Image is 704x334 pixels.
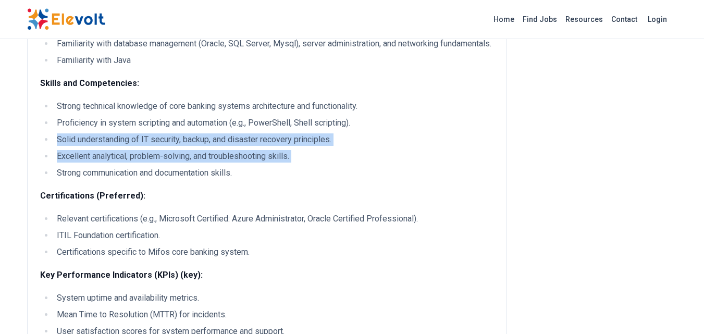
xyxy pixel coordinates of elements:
[54,133,493,146] li: Solid understanding of IT security, backup, and disaster recovery principles.
[489,11,518,28] a: Home
[652,284,704,334] iframe: Chat Widget
[54,54,493,67] li: Familiarity with Java
[54,229,493,242] li: ITIL Foundation certification.
[27,8,105,30] img: Elevolt
[40,78,139,88] strong: Skills and Competencies:
[54,150,493,163] li: Excellent analytical, problem-solving, and troubleshooting skills.
[40,191,145,201] strong: Certifications (Preferred):
[607,11,641,28] a: Contact
[561,11,607,28] a: Resources
[54,246,493,258] li: Certifications specific to Mifos core banking system.
[54,100,493,113] li: Strong technical knowledge of core banking systems architecture and functionality.
[54,38,493,50] li: Familiarity with database management (Oracle, SQL Server, Mysql), server administration, and netw...
[54,117,493,129] li: Proficiency in system scripting and automation (e.g., PowerShell, Shell scripting).
[54,292,493,304] li: System uptime and availability metrics.
[40,270,203,280] strong: Key Performance Indicators (KPIs) (key):
[54,213,493,225] li: Relevant certifications (e.g., Microsoft Certified: Azure Administrator, Oracle Certified Profess...
[54,308,493,321] li: Mean Time to Resolution (MTTR) for incidents.
[518,11,561,28] a: Find Jobs
[54,167,493,179] li: Strong communication and documentation skills.
[641,9,673,30] a: Login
